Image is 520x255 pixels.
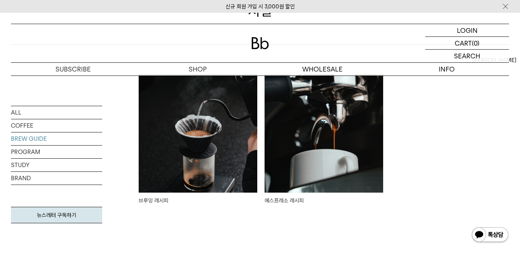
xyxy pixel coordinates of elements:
[455,37,472,49] p: CART
[472,37,479,49] p: (0)
[11,119,102,132] a: COFFEE
[260,63,385,76] p: WHOLESALE
[265,74,383,193] img: 에스프레소 레시피
[471,227,509,244] img: 카카오톡 채널 1:1 채팅 버튼
[454,50,480,62] p: SEARCH
[457,24,478,36] p: LOGIN
[425,24,509,37] a: LOGIN
[251,37,269,49] img: 로고
[265,74,383,223] a: 에스프레소 레시피 에스프레소 레시피
[11,63,135,76] a: SUBSCRIBE
[135,63,260,76] a: SHOP
[226,3,295,10] a: 신규 회원 가입 시 3,000원 할인
[11,159,102,171] a: STUDY
[139,74,257,214] a: 브루잉 레시피 브루잉 레시피
[11,146,102,158] a: PROGRAM
[139,74,257,193] img: 브루잉 레시피
[139,196,257,214] div: 브루잉 레시피
[265,196,383,214] div: 에스프레소 레시피
[385,63,509,76] p: INFO
[11,172,102,185] a: BRAND
[11,132,102,145] a: BREW GUIDE
[425,37,509,50] a: CART (0)
[11,207,102,223] a: 뉴스레터 구독하기
[11,106,102,119] a: ALL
